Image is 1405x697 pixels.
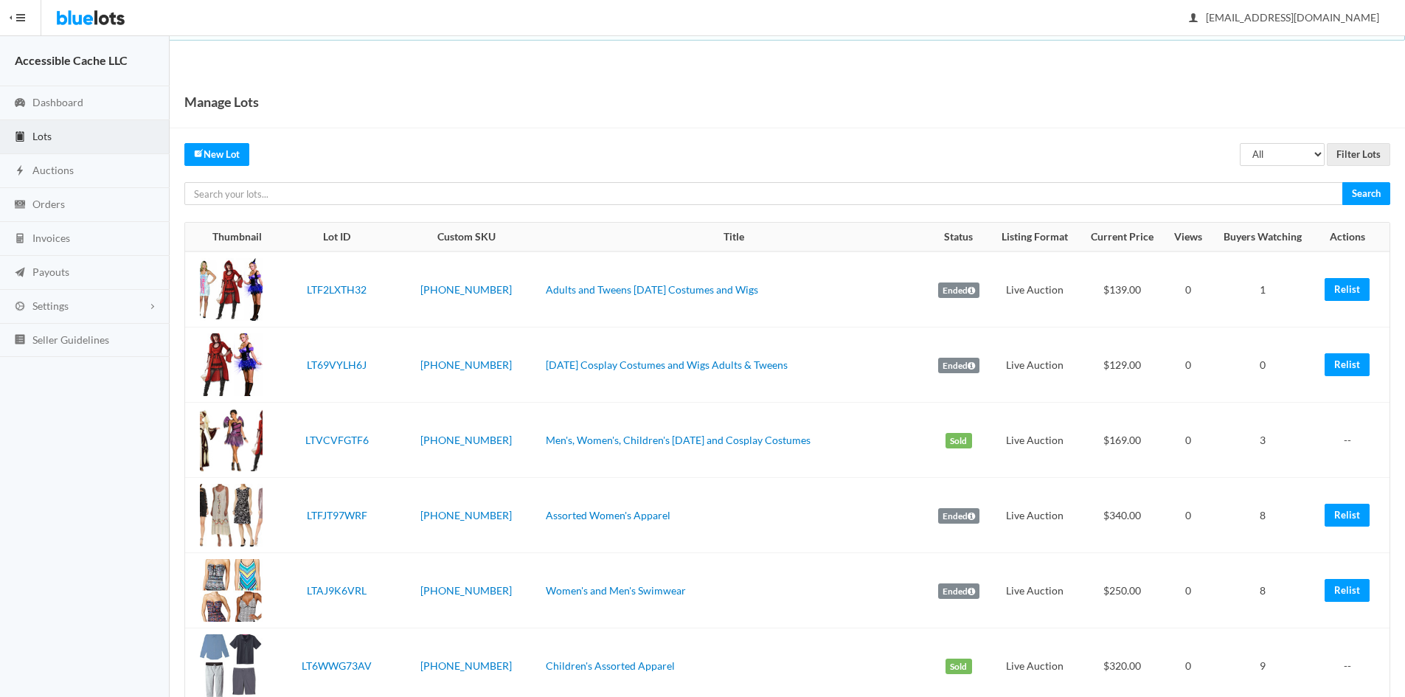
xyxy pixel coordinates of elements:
[990,223,1080,252] th: Listing Format
[13,198,27,212] ion-icon: cash
[1165,223,1211,252] th: Views
[281,223,393,252] th: Lot ID
[1211,252,1314,327] td: 1
[546,358,788,371] a: [DATE] Cosplay Costumes and Wigs Adults & Tweens
[990,403,1080,478] td: Live Auction
[420,659,512,672] a: [PHONE_NUMBER]
[420,434,512,446] a: [PHONE_NUMBER]
[184,143,249,166] a: createNew Lot
[307,509,367,521] a: LTFJT97WRF
[32,198,65,210] span: Orders
[1190,11,1379,24] span: [EMAIL_ADDRESS][DOMAIN_NAME]
[32,96,83,108] span: Dashboard
[13,97,27,111] ion-icon: speedometer
[1080,252,1165,327] td: $139.00
[13,164,27,178] ion-icon: flash
[1165,553,1211,628] td: 0
[1080,223,1165,252] th: Current Price
[32,232,70,244] span: Invoices
[194,148,204,158] ion-icon: create
[32,130,52,142] span: Lots
[990,327,1080,403] td: Live Auction
[1080,327,1165,403] td: $129.00
[546,659,675,672] a: Children's Assorted Apparel
[990,252,1080,327] td: Live Auction
[420,358,512,371] a: [PHONE_NUMBER]
[938,583,980,600] label: Ended
[13,266,27,280] ion-icon: paper plane
[1325,504,1370,527] a: Relist
[546,434,811,446] a: Men's, Women's, Children's [DATE] and Cosplay Costumes
[546,584,686,597] a: Women's and Men's Swimwear
[1325,353,1370,376] a: Relist
[13,333,27,347] ion-icon: list box
[392,223,540,252] th: Custom SKU
[13,300,27,314] ion-icon: cog
[546,283,758,296] a: Adults and Tweens [DATE] Costumes and Wigs
[32,333,109,346] span: Seller Guidelines
[938,358,980,374] label: Ended
[1165,403,1211,478] td: 0
[1080,553,1165,628] td: $250.00
[1327,143,1390,166] input: Filter Lots
[928,223,990,252] th: Status
[1325,278,1370,301] a: Relist
[1211,478,1314,553] td: 8
[307,358,367,371] a: LT69VYLH6J
[184,91,259,113] h1: Manage Lots
[546,509,670,521] a: Assorted Women's Apparel
[938,508,980,524] label: Ended
[420,283,512,296] a: [PHONE_NUMBER]
[420,584,512,597] a: [PHONE_NUMBER]
[32,266,69,278] span: Payouts
[32,164,74,176] span: Auctions
[420,509,512,521] a: [PHONE_NUMBER]
[540,223,928,252] th: Title
[938,282,980,299] label: Ended
[307,584,367,597] a: LTAJ9K6VRL
[302,659,372,672] a: LT6WWG73AV
[1314,223,1390,252] th: Actions
[1211,403,1314,478] td: 3
[1211,223,1314,252] th: Buyers Watching
[185,223,281,252] th: Thumbnail
[946,659,972,675] label: Sold
[1211,327,1314,403] td: 0
[1211,553,1314,628] td: 8
[1342,182,1390,205] input: Search
[1080,478,1165,553] td: $340.00
[1314,403,1390,478] td: --
[32,299,69,312] span: Settings
[1186,12,1201,26] ion-icon: person
[184,182,1343,205] input: Search your lots...
[305,434,369,446] a: LTVCVFGTF6
[13,232,27,246] ion-icon: calculator
[1165,478,1211,553] td: 0
[990,478,1080,553] td: Live Auction
[1080,403,1165,478] td: $169.00
[990,553,1080,628] td: Live Auction
[1325,579,1370,602] a: Relist
[946,433,972,449] label: Sold
[307,283,367,296] a: LTF2LXTH32
[15,53,128,67] strong: Accessible Cache LLC
[13,131,27,145] ion-icon: clipboard
[1165,327,1211,403] td: 0
[1165,252,1211,327] td: 0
